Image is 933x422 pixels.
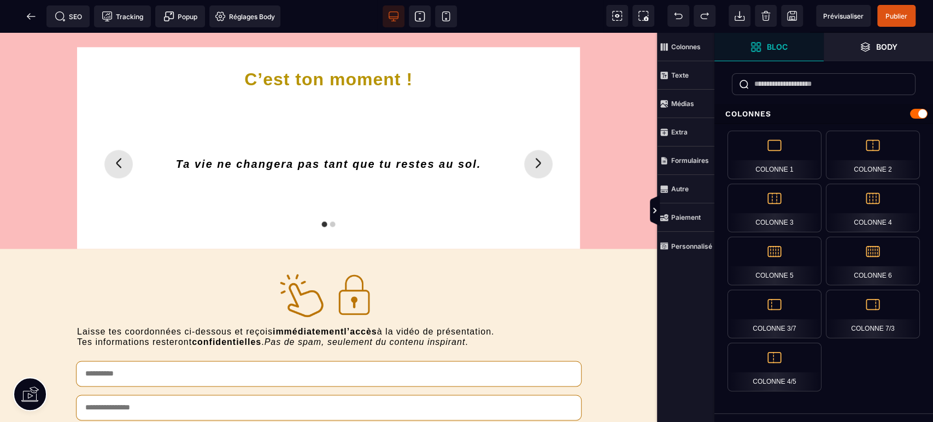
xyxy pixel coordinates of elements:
i: Pas de spam, seulement du contenu inspirant [265,304,466,314]
strong: Extra [671,128,688,136]
strong: Formulaires [671,156,709,165]
div: Colonne 4/5 [727,343,821,391]
span: Favicon [209,5,280,27]
span: Défaire [667,5,689,27]
span: Tracking [102,11,143,22]
strong: Paiement [671,213,701,221]
span: Enregistrer le contenu [877,5,916,27]
span: Capture d'écran [632,5,654,27]
strong: Personnalisé [671,242,712,250]
div: Colonne 2 [826,131,920,179]
div: Colonne 3/7 [727,290,821,338]
button: Diapositive suivante [524,117,553,145]
strong: Autre [671,185,689,193]
div: Colonne 5 [727,237,821,285]
span: Retour [20,5,42,27]
span: Nettoyage [755,5,777,27]
strong: Colonnes [671,43,701,51]
div: CIT2 [530,121,547,140]
div: Colonne 6 [826,237,920,285]
span: Ouvrir les blocs [714,33,824,61]
i: Ta vie ne changera pas tant que tu restes au sol. [176,125,482,137]
span: C’est ton moment ! [244,37,413,56]
span: Ouvrir les calques [824,33,933,61]
strong: Body [876,43,897,51]
div: Colonne 4 [826,184,920,232]
div: Colonnes [714,104,933,124]
span: Afficher les vues [714,195,725,227]
span: Popup [163,11,197,22]
span: Colonnes [657,33,714,61]
span: Voir les composants [606,5,628,27]
strong: Texte [671,71,689,79]
span: Texte [657,61,714,90]
span: Code de suivi [94,5,151,27]
div: Colonne 7/3 [826,290,920,338]
span: Voir tablette [409,5,431,27]
span: Autre [657,175,714,203]
span: Publier [885,12,907,20]
text: Laisse tes coordonnées ci-dessous et reçois à la vidéo de présentation. Tes informations resteron... [77,291,580,317]
span: Rétablir [694,5,715,27]
b: immédiatement [273,294,344,303]
span: SEO [55,11,82,22]
span: Voir mobile [435,5,457,27]
img: 39d130436b8bf47ad0c60528f83477c9_padlock.png [327,235,381,289]
span: Paiement [657,203,714,232]
span: Métadata SEO [46,5,90,27]
span: Réglages Body [215,11,275,22]
b: l’accès [344,294,377,303]
span: Voir bureau [383,5,404,27]
span: Personnalisé [657,232,714,260]
img: 6e4d6bb492642af8febf9bbbab80ad66_finger.png [276,237,327,289]
span: Importer [729,5,750,27]
span: Prévisualiser [823,12,864,20]
span: Formulaires [657,146,714,175]
span: Médias [657,90,714,118]
div: Colonne 1 [727,131,821,179]
span: Extra [657,118,714,146]
button: Diapositive précédente [104,117,133,145]
strong: Bloc [767,43,788,51]
span: Créer une alerte modale [155,5,205,27]
div: CIT1 [110,121,127,140]
b: confidentielles [192,304,261,314]
div: Colonne 3 [727,184,821,232]
strong: Médias [671,99,694,108]
span: Enregistrer [781,5,803,27]
span: Aperçu [816,5,871,27]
